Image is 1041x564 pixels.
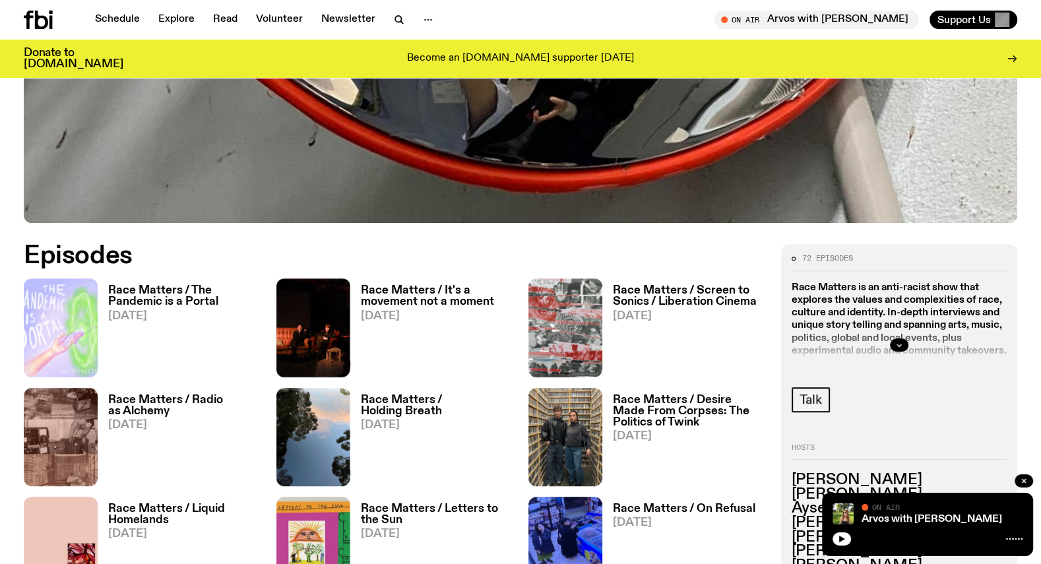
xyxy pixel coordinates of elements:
a: Race Matters / It's a movement not a moment[DATE] [350,285,513,377]
span: [DATE] [361,311,513,322]
h3: Race Matters / Holding Breath [361,394,513,417]
span: [DATE] [613,311,765,322]
button: Support Us [930,11,1017,29]
h3: Race Matters / Desire Made From Corpses: The Politics of Twink [613,394,765,428]
span: [DATE] [361,420,513,431]
a: Read [205,11,245,29]
a: Race Matters / Holding Breath[DATE] [350,394,513,486]
h3: Aysenur [PERSON_NAME] [792,501,1007,516]
h3: Donate to [DOMAIN_NAME] [24,47,123,70]
a: Race Matters / Screen to Sonics / Liberation Cinema[DATE] [602,285,765,377]
img: A collage of three images. From to bottom: Jose Maceda - Ugnayan - for 20 radio stations (1973) P... [24,388,98,486]
a: Arvos with [PERSON_NAME] [862,514,1002,524]
span: [DATE] [613,431,765,442]
h3: Race Matters / It's a movement not a moment [361,285,513,307]
span: Support Us [937,14,991,26]
h3: [PERSON_NAME] [792,516,1007,530]
h3: [PERSON_NAME] [792,544,1007,559]
h3: Race Matters / The Pandemic is a Portal [108,285,261,307]
a: Race Matters / Desire Made From Corpses: The Politics of Twink[DATE] [602,394,765,486]
p: Become an [DOMAIN_NAME] supporter [DATE] [407,53,634,65]
span: [DATE] [108,528,261,540]
span: [DATE] [613,517,755,528]
h3: Race Matters / Screen to Sonics / Liberation Cinema [613,285,765,307]
a: Explore [150,11,203,29]
span: Talk [800,392,822,407]
h3: Race Matters / Letters to the Sun [361,503,513,526]
h3: [PERSON_NAME] [PERSON_NAME] [792,473,1007,501]
h3: [PERSON_NAME] [792,530,1007,545]
span: [DATE] [108,420,261,431]
span: On Air [872,503,900,511]
span: [DATE] [108,311,261,322]
button: On AirArvos with [PERSON_NAME] [714,11,919,29]
strong: Race Matters is an anti-racist show that explores the values and complexities of race, culture an... [792,282,1007,356]
img: Trees reflect in a body of water in Tommeginne Country, the ancestral lands of Jody, where they c... [276,388,350,486]
h2: Episodes [24,244,681,268]
a: Race Matters / The Pandemic is a Portal[DATE] [98,285,261,377]
a: Schedule [87,11,148,29]
img: Ethan and Dayvid stand in the fbi music library, they are serving face looking strong but fluid [528,388,602,486]
a: Newsletter [313,11,383,29]
h3: Race Matters / Radio as Alchemy [108,394,261,417]
img: Lizzie Bowles is sitting in a bright green field of grass, with dark sunglasses and a black top. ... [833,503,854,524]
a: Talk [792,387,830,412]
span: [DATE] [361,528,513,540]
span: 72 episodes [802,255,853,262]
img: A photo of Shareeka and Ethan speaking live at The Red Rattler, a repurposed warehouse venue. The... [276,278,350,377]
h2: Hosts [792,444,1007,460]
h3: Race Matters / Liquid Homelands [108,503,261,526]
h3: Race Matters / On Refusal [613,503,755,515]
a: Volunteer [248,11,311,29]
a: Race Matters / Radio as Alchemy[DATE] [98,394,261,486]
